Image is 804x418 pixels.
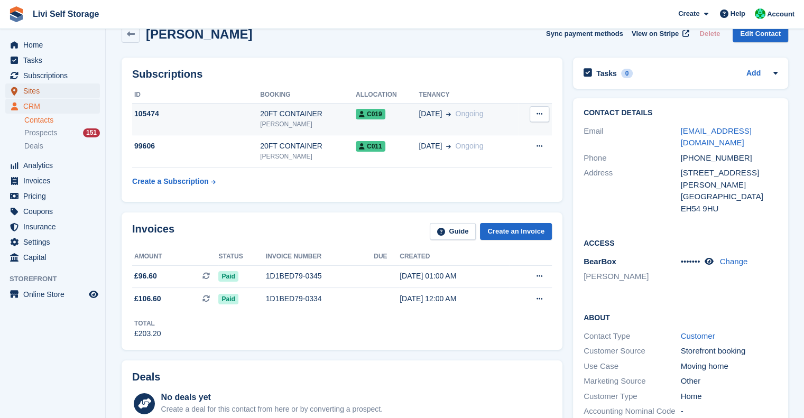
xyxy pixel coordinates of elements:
[584,360,681,373] div: Use Case
[584,125,681,149] div: Email
[356,109,385,119] span: C019
[5,219,100,234] a: menu
[23,38,87,52] span: Home
[455,142,483,150] span: Ongoing
[266,293,374,304] div: 1D1BED79-0334
[5,158,100,173] a: menu
[134,328,161,339] div: £203.20
[29,5,103,23] a: Livi Self Storage
[419,87,517,104] th: Tenancy
[24,115,100,125] a: Contacts
[681,152,778,164] div: [PHONE_NUMBER]
[146,27,252,41] h2: [PERSON_NAME]
[161,404,383,415] div: Create a deal for this contact from here or by converting a prospect.
[733,25,788,42] a: Edit Contact
[584,152,681,164] div: Phone
[584,391,681,403] div: Customer Type
[23,158,87,173] span: Analytics
[627,25,691,42] a: View on Stripe
[260,141,356,152] div: 20FT CONTAINER
[681,179,778,191] div: [PERSON_NAME]
[681,375,778,387] div: Other
[266,248,374,265] th: Invoice number
[132,223,174,240] h2: Invoices
[681,257,700,266] span: •••••••
[83,128,100,137] div: 151
[23,99,87,114] span: CRM
[584,345,681,357] div: Customer Source
[584,109,778,117] h2: Contact Details
[87,288,100,301] a: Preview store
[260,119,356,129] div: [PERSON_NAME]
[621,69,633,78] div: 0
[5,235,100,249] a: menu
[5,250,100,265] a: menu
[266,271,374,282] div: 1D1BED79-0345
[419,141,442,152] span: [DATE]
[5,189,100,203] a: menu
[24,141,100,152] a: Deals
[695,25,724,42] button: Delete
[260,108,356,119] div: 20FT CONTAINER
[132,371,160,383] h2: Deals
[400,248,509,265] th: Created
[374,248,400,265] th: Due
[480,223,552,240] a: Create an Invoice
[161,391,383,404] div: No deals yet
[678,8,699,19] span: Create
[356,141,385,152] span: C011
[681,126,752,147] a: [EMAIL_ADDRESS][DOMAIN_NAME]
[5,204,100,219] a: menu
[23,173,87,188] span: Invoices
[218,271,238,282] span: Paid
[720,257,748,266] a: Change
[24,141,43,151] span: Deals
[681,203,778,215] div: EH54 9HU
[681,360,778,373] div: Moving home
[8,6,24,22] img: stora-icon-8386f47178a22dfd0bd8f6a31ec36ba5ce8667c1dd55bd0f319d3a0aa187defe.svg
[584,237,778,248] h2: Access
[767,9,794,20] span: Account
[5,68,100,83] a: menu
[5,38,100,52] a: menu
[23,83,87,98] span: Sites
[132,141,260,152] div: 99606
[5,83,100,98] a: menu
[23,219,87,234] span: Insurance
[134,319,161,328] div: Total
[400,271,509,282] div: [DATE] 01:00 AM
[24,127,100,138] a: Prospects 151
[430,223,476,240] a: Guide
[132,176,209,187] div: Create a Subscription
[681,405,778,417] div: -
[400,293,509,304] div: [DATE] 12:00 AM
[596,69,617,78] h2: Tasks
[23,250,87,265] span: Capital
[132,172,216,191] a: Create a Subscription
[584,312,778,322] h2: About
[584,375,681,387] div: Marketing Source
[584,257,616,266] span: BearBox
[455,109,483,118] span: Ongoing
[5,53,100,68] a: menu
[755,8,765,19] img: Joe Robertson
[23,235,87,249] span: Settings
[681,191,778,203] div: [GEOGRAPHIC_DATA]
[132,248,218,265] th: Amount
[546,25,623,42] button: Sync payment methods
[681,167,778,179] div: [STREET_ADDRESS]
[5,99,100,114] a: menu
[5,287,100,302] a: menu
[5,173,100,188] a: menu
[23,189,87,203] span: Pricing
[132,87,260,104] th: ID
[632,29,679,39] span: View on Stripe
[260,152,356,161] div: [PERSON_NAME]
[10,274,105,284] span: Storefront
[584,405,681,417] div: Accounting Nominal Code
[134,293,161,304] span: £106.60
[746,68,761,80] a: Add
[24,128,57,138] span: Prospects
[218,248,265,265] th: Status
[681,391,778,403] div: Home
